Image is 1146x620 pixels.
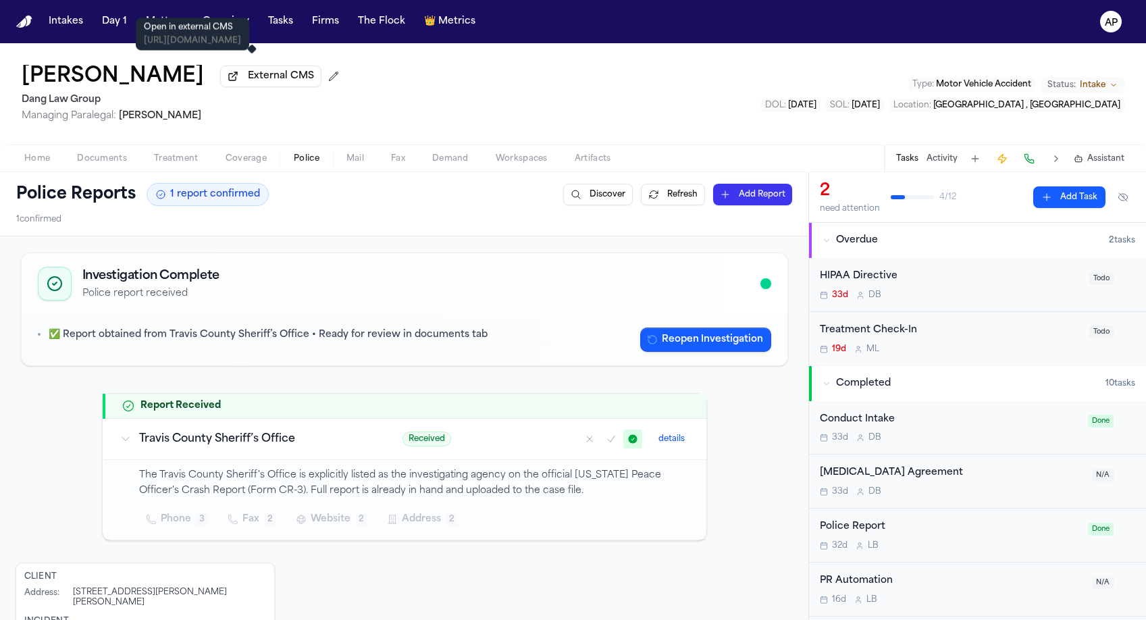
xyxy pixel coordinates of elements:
[1111,186,1135,208] button: Hide completed tasks (⌘⇧H)
[242,511,259,527] span: Fax
[82,287,219,301] p: Police report received
[809,509,1146,563] div: Open task: Police Report
[820,269,1081,284] div: HIPAA Directive
[16,214,61,225] span: 1 confirmed
[896,153,918,164] button: Tasks
[432,153,469,164] span: Demand
[170,188,260,201] span: 1 report confirmed
[197,513,207,526] span: 3
[353,9,411,34] button: The Flock
[832,432,848,443] span: 33d
[1074,153,1124,164] button: Assistant
[868,290,881,301] span: D B
[939,192,956,203] span: 4 / 12
[836,234,878,247] span: Overdue
[139,431,371,447] h3: Travis County Sheriff’s Office
[908,78,1035,91] button: Edit Type: Motor Vehicle Accident
[993,149,1012,168] button: Create Immediate Task
[307,9,344,34] a: Firms
[1088,415,1114,428] span: Done
[154,153,199,164] span: Treatment
[820,465,1084,481] div: [MEDICAL_DATA] Agreement
[496,153,548,164] span: Workspaces
[220,66,321,87] button: External CMS
[402,511,441,527] span: Address
[912,80,934,88] span: Type :
[820,519,1080,535] div: Police Report
[356,513,367,526] span: 2
[836,377,891,390] span: Completed
[438,15,475,28] span: Metrics
[1109,235,1135,246] span: 2 task s
[380,507,465,532] button: Address2
[832,540,848,551] span: 32d
[22,65,204,89] button: Edit matter name
[809,258,1146,312] div: Open task: HIPAA Directive
[1089,272,1114,285] span: Todo
[1047,80,1076,91] span: Status:
[1033,186,1105,208] button: Add Task
[221,507,284,532] button: Fax2
[1041,77,1124,93] button: Change status from Intake
[43,9,88,34] a: Intakes
[346,153,364,164] span: Mail
[265,513,276,526] span: 2
[809,366,1146,401] button: Completed10tasks
[161,511,191,527] span: Phone
[893,101,931,109] span: Location :
[140,9,189,34] button: Matters
[933,101,1120,109] span: [GEOGRAPHIC_DATA] , [GEOGRAPHIC_DATA]
[82,267,219,286] h2: Investigation Complete
[713,184,792,205] button: Add Report
[623,430,642,448] button: Mark as received
[226,153,267,164] span: Coverage
[49,328,488,343] p: ✅ Report obtained from Travis County Sheriff’s Office • Ready for review in documents tab
[22,65,204,89] h1: [PERSON_NAME]
[826,99,884,112] button: Edit SOL: 2027-08-14
[419,9,481,34] button: crownMetrics
[1105,18,1118,28] text: AP
[936,80,1031,88] span: Motor Vehicle Accident
[119,111,201,121] span: [PERSON_NAME]
[77,153,127,164] span: Documents
[765,101,786,109] span: DOL :
[1105,378,1135,389] span: 10 task s
[866,344,879,355] span: M L
[809,455,1146,509] div: Open task: Retainer Agreement
[809,401,1146,455] div: Open task: Conduct Intake
[809,312,1146,365] div: Open task: Treatment Check-In
[16,16,32,28] img: Finch Logo
[640,328,771,352] button: Reopen Investigation
[294,153,319,164] span: Police
[889,99,1124,112] button: Edit Location: Austin , TX
[832,344,846,355] span: 19d
[73,588,266,608] div: [STREET_ADDRESS][PERSON_NAME][PERSON_NAME]
[761,99,821,112] button: Edit DOL: 2025-08-14
[1092,576,1114,589] span: N/A
[16,184,136,205] h1: Police Reports
[248,70,314,83] span: External CMS
[653,431,690,447] button: details
[927,153,958,164] button: Activity
[446,513,457,526] span: 2
[1089,326,1114,338] span: Todo
[868,540,879,551] span: L B
[424,15,436,28] span: crown
[197,9,255,34] a: Overview
[575,153,611,164] span: Artifacts
[1087,153,1124,164] span: Assistant
[809,223,1146,258] button: Overdue2tasks
[24,153,50,164] span: Home
[139,468,690,499] p: The Travis County Sheriff's Office is explicitly listed as the investigating agency on the offici...
[1092,469,1114,482] span: N/A
[820,180,880,202] div: 2
[820,573,1084,589] div: PR Automation
[289,507,375,532] button: Website2
[832,486,848,497] span: 33d
[16,16,32,28] a: Home
[24,588,68,608] div: Address :
[24,571,266,582] div: Client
